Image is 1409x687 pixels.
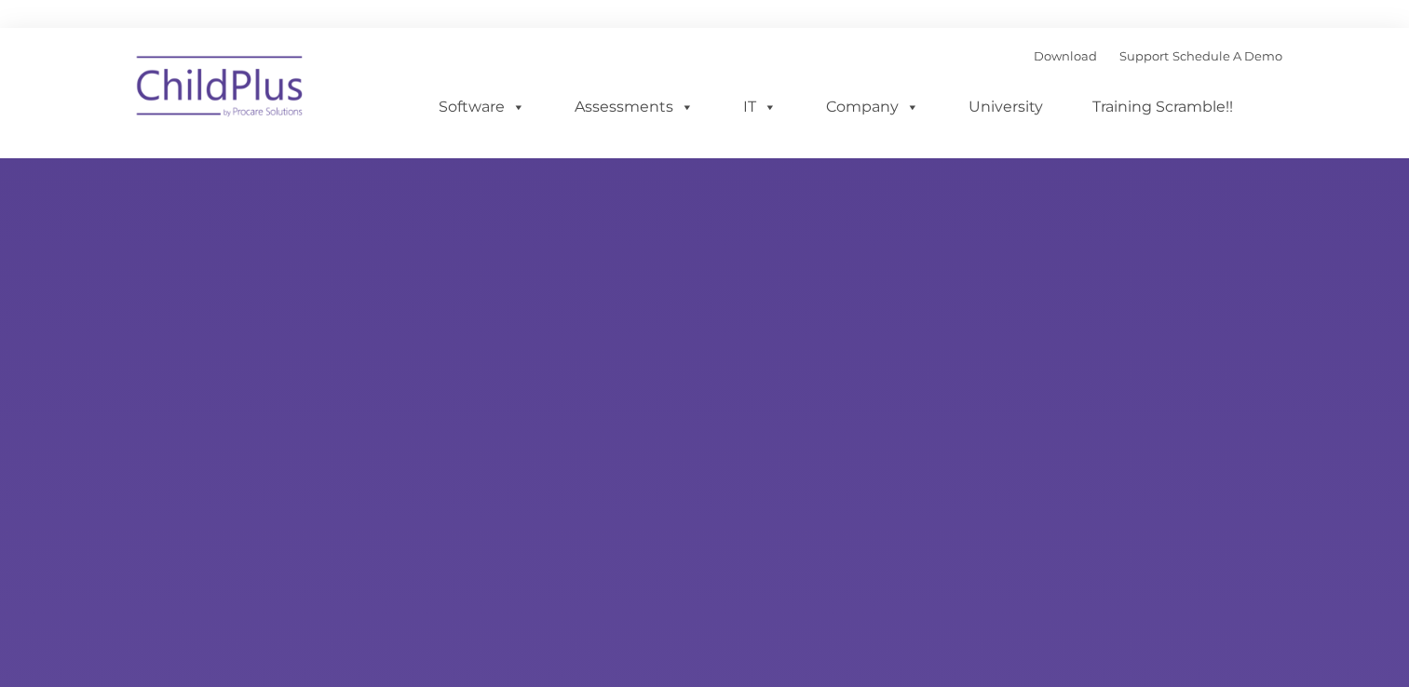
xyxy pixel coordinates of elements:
[725,88,795,126] a: IT
[950,88,1062,126] a: University
[1119,48,1169,63] a: Support
[1034,48,1282,63] font: |
[1074,88,1252,126] a: Training Scramble!!
[1172,48,1282,63] a: Schedule A Demo
[420,88,544,126] a: Software
[556,88,712,126] a: Assessments
[1034,48,1097,63] a: Download
[807,88,938,126] a: Company
[128,43,314,136] img: ChildPlus by Procare Solutions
